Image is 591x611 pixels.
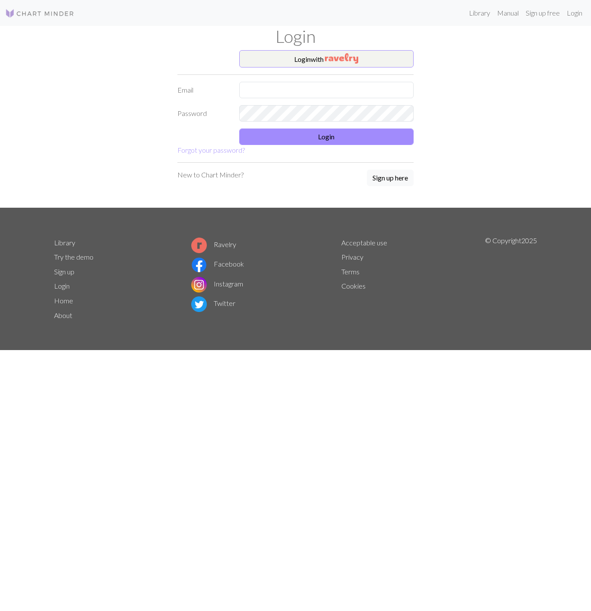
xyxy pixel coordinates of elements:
[239,129,414,145] button: Login
[5,8,74,19] img: Logo
[172,105,234,122] label: Password
[54,238,75,247] a: Library
[54,282,70,290] a: Login
[177,146,245,154] a: Forgot your password?
[177,170,244,180] p: New to Chart Minder?
[341,253,363,261] a: Privacy
[239,50,414,68] button: Loginwith
[191,277,207,293] img: Instagram logo
[563,4,586,22] a: Login
[191,280,243,288] a: Instagram
[191,257,207,273] img: Facebook logo
[191,260,244,268] a: Facebook
[341,238,387,247] a: Acceptable use
[172,82,234,98] label: Email
[367,170,414,187] a: Sign up here
[191,296,207,312] img: Twitter logo
[54,267,74,276] a: Sign up
[341,282,366,290] a: Cookies
[367,170,414,186] button: Sign up here
[49,26,542,47] h1: Login
[522,4,563,22] a: Sign up free
[191,240,236,248] a: Ravelry
[191,299,235,307] a: Twitter
[191,238,207,253] img: Ravelry logo
[325,53,358,64] img: Ravelry
[54,296,73,305] a: Home
[341,267,360,276] a: Terms
[54,311,72,319] a: About
[494,4,522,22] a: Manual
[466,4,494,22] a: Library
[54,253,93,261] a: Try the demo
[485,235,537,323] p: © Copyright 2025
